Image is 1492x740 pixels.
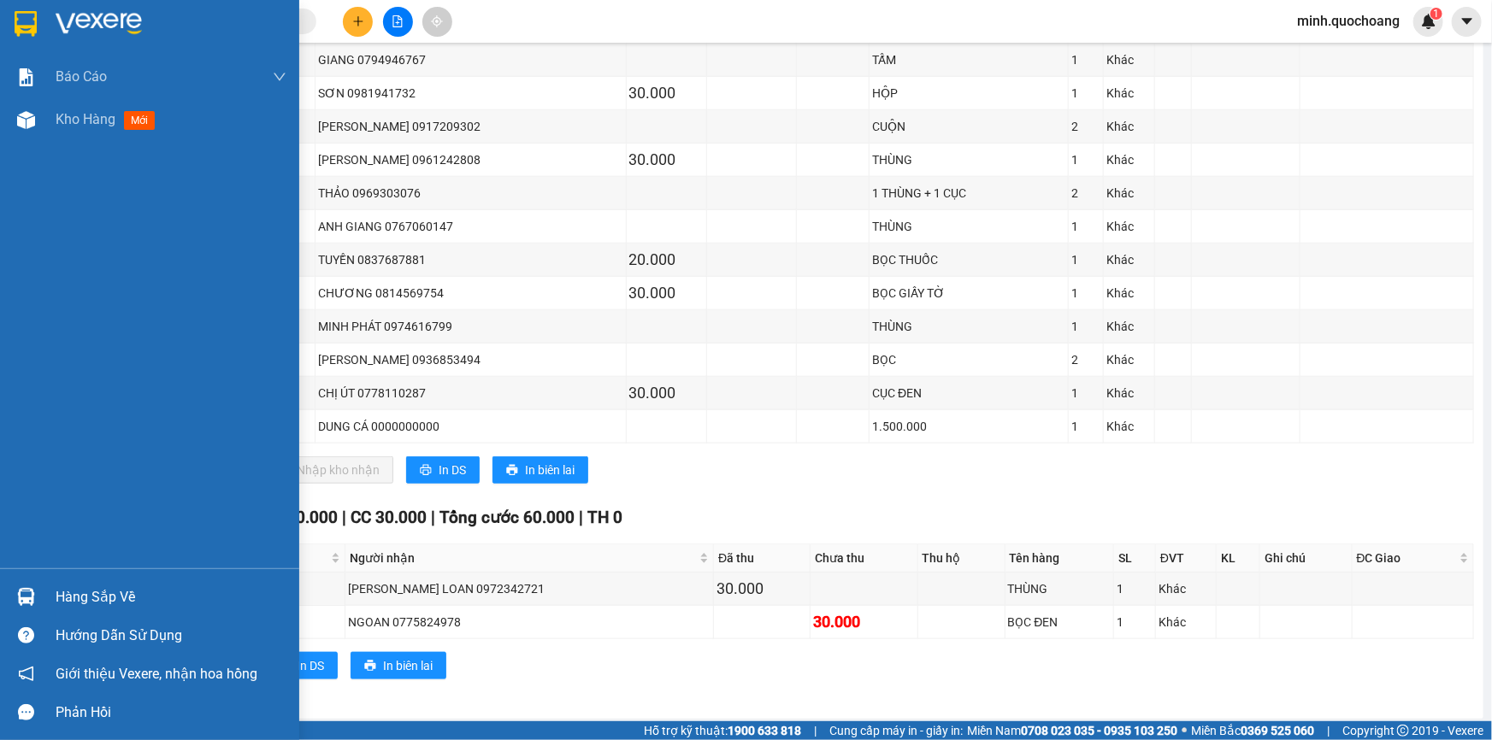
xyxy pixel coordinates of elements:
span: Người nhận [350,549,696,567]
div: Khác [1106,384,1152,402]
div: 20.000 [629,248,704,272]
div: 1 [1071,317,1100,336]
div: 30.000 [629,148,704,172]
span: Báo cáo [56,66,107,87]
div: Khác [1106,217,1152,236]
th: Thu hộ [918,544,1005,573]
span: mới [124,111,155,130]
img: logo-vxr [15,11,37,37]
div: CHỊ ÚT 0778110287 [318,384,623,402]
span: copyright [1397,725,1409,737]
span: question-circle [18,627,34,643]
strong: 0708 023 035 - 0935 103 250 [1021,724,1177,737]
div: Khác [1106,250,1152,269]
div: [PERSON_NAME] 0961242808 [318,150,623,169]
div: 1 [1117,613,1153,631]
div: Hướng dẫn sử dụng [56,623,286,649]
div: BỌC THUỐC [872,250,1065,269]
span: minh.quochoang [1283,10,1413,32]
div: 1 [1071,384,1100,402]
button: printerIn DS [406,456,480,484]
div: Khác [1106,50,1152,69]
div: HỘP [872,84,1065,103]
div: Hàng sắp về [56,584,286,610]
div: Khác [1106,150,1152,169]
span: file-add [392,15,404,27]
span: message [18,704,34,720]
button: printerIn DS [264,652,338,679]
div: TUYỀN 0837687881 [318,250,623,269]
div: 2 [1071,184,1100,203]
button: plus [343,7,373,37]
th: KL [1217,544,1260,573]
div: Khác [1106,284,1152,302]
div: Khác [1106,317,1152,336]
span: TH 0 [587,508,622,527]
div: GIANG 0794946767 [318,50,623,69]
span: In biên lai [525,461,575,479]
div: 30.000 [813,610,915,634]
div: NGOAN 0775824978 [348,613,711,631]
img: warehouse-icon [17,588,35,606]
span: down [273,70,286,84]
img: warehouse-icon [17,111,35,129]
img: solution-icon [17,68,35,86]
span: 1 [1433,8,1439,20]
div: Khác [1106,417,1152,436]
div: THÙNG [872,317,1065,336]
div: 1 [1071,50,1100,69]
div: THÙNG [1008,579,1111,598]
div: ANH GIANG 0767060147 [318,217,623,236]
div: Khác [1159,579,1213,598]
span: Cung cấp máy in - giấy in: [829,721,963,740]
div: THẢO 0969303076 [318,184,623,203]
div: 30.000 [629,381,704,405]
span: plus [352,15,364,27]
div: THÙNG [872,150,1065,169]
th: Đã thu [714,544,811,573]
div: 1 [1117,579,1153,598]
div: [PERSON_NAME] LOAN 0972342721 [348,579,711,598]
div: BỌC GIẤY TỜ [872,284,1065,302]
button: file-add [383,7,413,37]
span: ĐC Giao [1357,549,1456,567]
div: SƠN 0981941732 [318,84,623,103]
div: 1 [1071,284,1100,302]
th: Tên hàng [1005,544,1114,573]
span: Miền Bắc [1191,721,1314,740]
span: CR 30.000 [262,508,338,527]
span: In DS [297,656,324,675]
span: printer [420,464,432,478]
img: icon-new-feature [1421,14,1436,29]
div: Khác [1106,84,1152,103]
span: | [431,508,435,527]
th: SL [1114,544,1156,573]
div: Khác [1106,117,1152,136]
div: 30.000 [629,281,704,305]
div: CỤC ĐEN [872,384,1065,402]
div: CHƯƠNG 0814569754 [318,284,623,302]
span: Hỗ trợ kỹ thuật: [644,721,801,740]
div: 1.500.000 [872,417,1065,436]
div: 1 [1071,250,1100,269]
span: ⚪️ [1182,727,1187,734]
button: printerIn biên lai [492,456,588,484]
div: Khác [1159,613,1213,631]
span: Giới thiệu Vexere, nhận hoa hồng [56,663,257,684]
span: Tổng cước 60.000 [439,508,575,527]
div: 2 [1071,350,1100,369]
sup: 1 [1430,8,1442,20]
button: printerIn biên lai [351,652,446,679]
span: printer [506,464,518,478]
div: TẤM [872,50,1065,69]
div: 30.000 [717,577,807,601]
div: Phản hồi [56,700,286,725]
div: Khác [1106,350,1152,369]
span: In biên lai [383,656,433,675]
th: Chưa thu [811,544,918,573]
span: caret-down [1460,14,1475,29]
button: downloadNhập kho nhận [264,456,393,484]
strong: 1900 633 818 [728,724,801,737]
span: | [814,721,817,740]
div: 1 [1071,217,1100,236]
